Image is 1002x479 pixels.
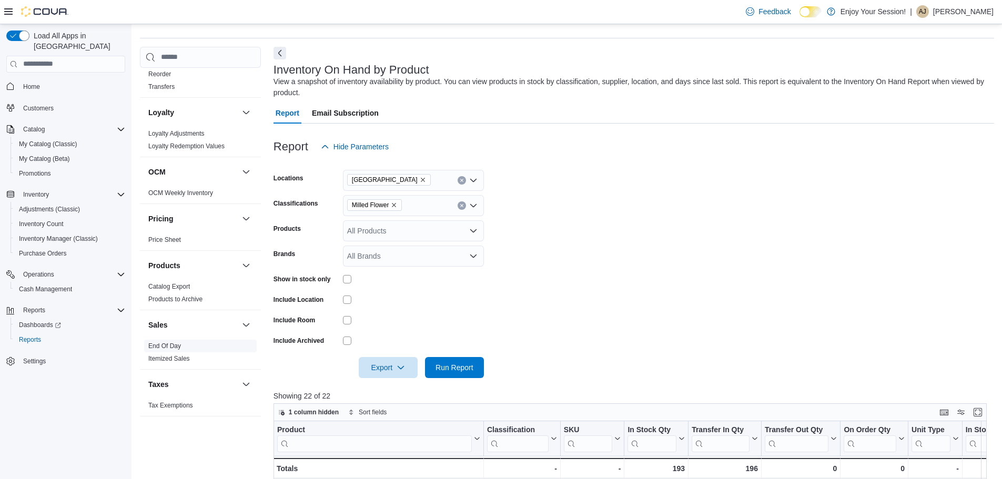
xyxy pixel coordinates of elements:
[692,425,758,452] button: Transfer In Qty
[148,295,203,303] span: Products to Archive
[844,425,896,452] div: On Order Qty
[487,425,557,452] button: Classification
[352,200,389,210] span: Milled Flower
[436,362,473,373] span: Run Report
[910,5,912,18] p: |
[148,295,203,303] a: Products to Archive
[148,355,190,362] a: Itemized Sales
[19,355,50,368] a: Settings
[317,136,393,157] button: Hide Parameters
[2,79,129,94] button: Home
[352,175,418,185] span: [GEOGRAPHIC_DATA]
[627,425,676,452] div: In Stock Qty
[19,123,49,136] button: Catalog
[148,129,205,138] span: Loyalty Adjustments
[15,247,125,260] span: Purchase Orders
[692,425,750,435] div: Transfer In Qty
[6,75,125,396] nav: Complex example
[140,127,261,157] div: Loyalty
[19,304,49,317] button: Reports
[15,138,125,150] span: My Catalog (Classic)
[148,70,171,78] a: Reorder
[277,425,480,452] button: Product
[23,357,46,365] span: Settings
[692,462,758,475] div: 196
[844,425,905,452] button: On Order Qty
[19,220,64,228] span: Inventory Count
[333,141,389,152] span: Hide Parameters
[15,152,125,165] span: My Catalog (Beta)
[274,250,295,258] label: Brands
[23,306,45,314] span: Reports
[2,353,129,369] button: Settings
[23,125,45,134] span: Catalog
[2,122,129,137] button: Catalog
[564,462,621,475] div: -
[19,123,125,136] span: Catalog
[148,282,190,291] span: Catalog Export
[19,101,125,115] span: Customers
[627,425,676,435] div: In Stock Qty
[148,379,169,390] h3: Taxes
[289,408,339,416] span: 1 column hidden
[274,47,286,59] button: Next
[955,406,967,419] button: Display options
[487,425,549,452] div: Classification
[19,188,53,201] button: Inventory
[274,64,429,76] h3: Inventory On Hand by Product
[240,106,252,119] button: Loyalty
[140,233,261,250] div: Pricing
[359,357,418,378] button: Export
[148,354,190,363] span: Itemized Sales
[11,166,129,181] button: Promotions
[2,303,129,318] button: Reports
[23,270,54,279] span: Operations
[148,236,181,243] a: Price Sheet
[148,167,238,177] button: OCM
[564,425,613,452] div: SKU URL
[344,406,391,419] button: Sort fields
[799,17,800,18] span: Dark Mode
[19,140,77,148] span: My Catalog (Classic)
[564,425,621,452] button: SKU
[277,462,480,475] div: Totals
[19,188,125,201] span: Inventory
[912,462,959,475] div: -
[11,202,129,217] button: Adjustments (Classic)
[469,252,478,260] button: Open list of options
[765,425,837,452] button: Transfer Out Qty
[916,5,929,18] div: Aleshia Jennings
[19,285,72,293] span: Cash Management
[912,425,959,452] button: Unit Type
[140,399,261,416] div: Taxes
[23,190,49,199] span: Inventory
[19,80,44,93] a: Home
[148,107,174,118] h3: Loyalty
[274,199,318,208] label: Classifications
[458,176,466,185] button: Clear input
[487,425,549,435] div: Classification
[844,462,905,475] div: 0
[912,425,950,435] div: Unit Type
[148,130,205,137] a: Loyalty Adjustments
[148,189,213,197] a: OCM Weekly Inventory
[469,201,478,210] button: Open list of options
[148,260,238,271] button: Products
[765,462,837,475] div: 0
[148,379,238,390] button: Taxes
[15,232,125,245] span: Inventory Manager (Classic)
[274,174,303,182] label: Locations
[148,401,193,410] span: Tax Exemptions
[971,406,984,419] button: Enter fullscreen
[2,267,129,282] button: Operations
[148,342,181,350] span: End Of Day
[276,103,299,124] span: Report
[347,199,402,211] span: Milled Flower
[19,169,51,178] span: Promotions
[15,247,71,260] a: Purchase Orders
[11,246,129,261] button: Purchase Orders
[15,319,125,331] span: Dashboards
[140,187,261,203] div: OCM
